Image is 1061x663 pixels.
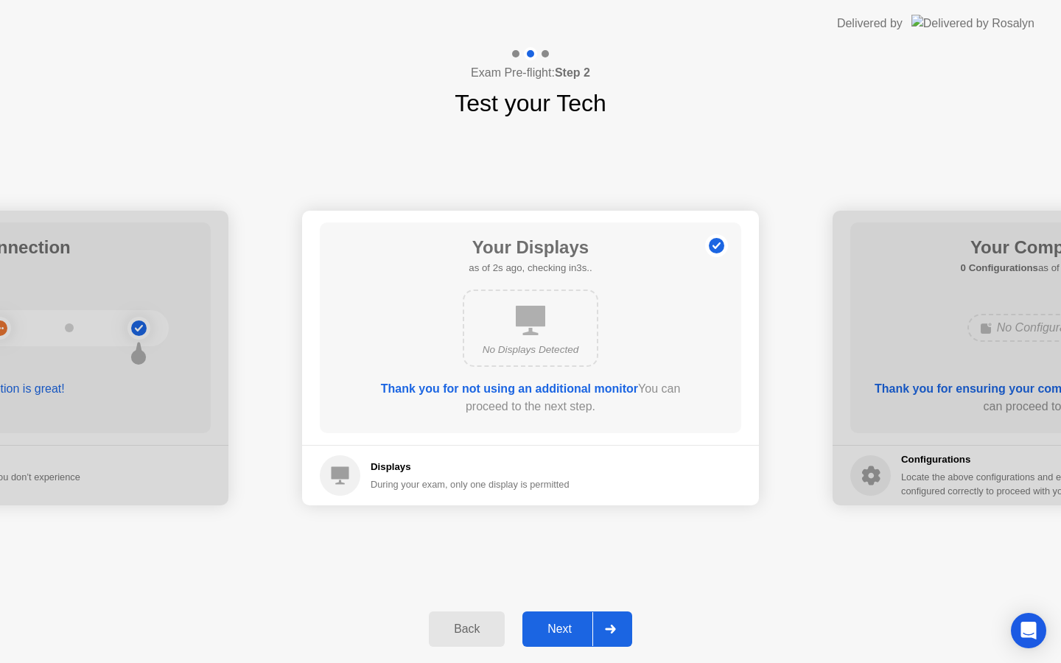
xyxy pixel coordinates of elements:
[469,234,592,261] h1: Your Displays
[433,622,500,636] div: Back
[455,85,606,121] h1: Test your Tech
[381,382,638,395] b: Thank you for not using an additional monitor
[522,611,632,647] button: Next
[371,477,570,491] div: During your exam, only one display is permitted
[371,460,570,474] h5: Displays
[911,15,1034,32] img: Delivered by Rosalyn
[1011,613,1046,648] div: Open Intercom Messenger
[527,622,592,636] div: Next
[362,380,699,415] div: You can proceed to the next step.
[476,343,585,357] div: No Displays Detected
[837,15,903,32] div: Delivered by
[471,64,590,82] h4: Exam Pre-flight:
[469,261,592,276] h5: as of 2s ago, checking in3s..
[555,66,590,79] b: Step 2
[429,611,505,647] button: Back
